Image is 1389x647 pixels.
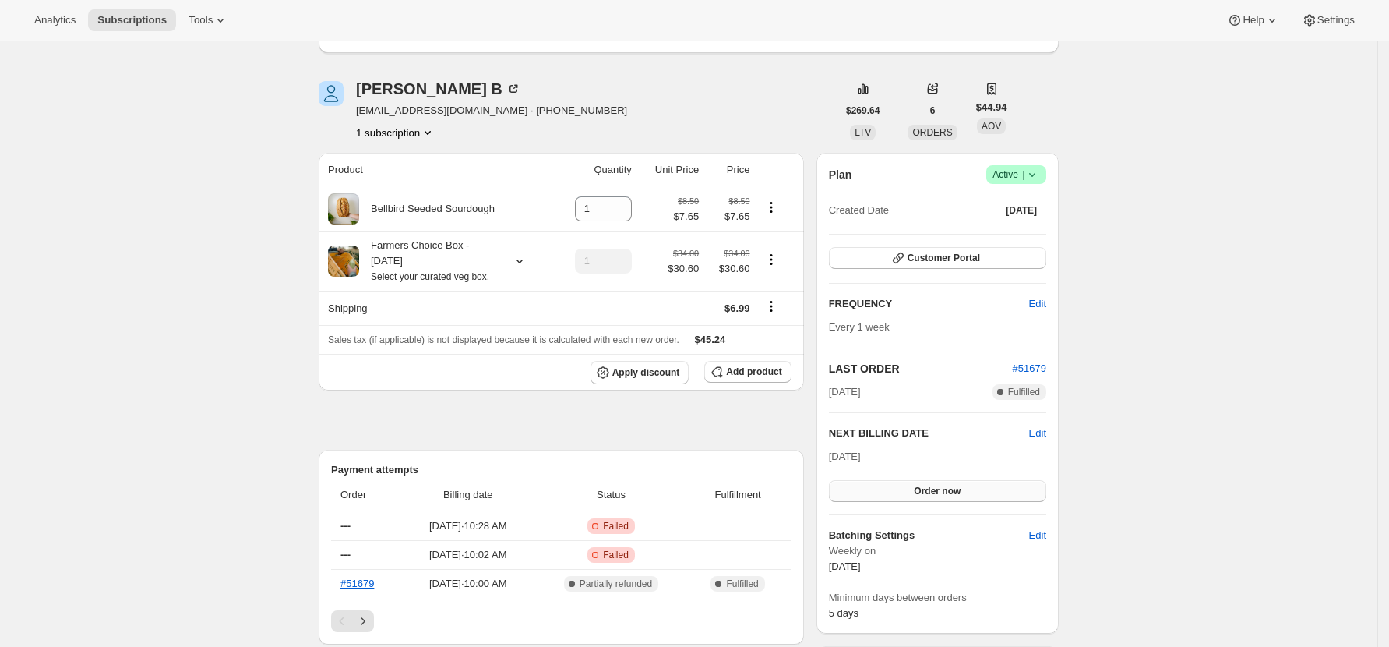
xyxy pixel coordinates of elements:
small: $8.50 [728,196,749,206]
span: [DATE] · 10:02 AM [407,547,528,563]
span: Billing date [407,487,528,503]
button: Next [352,610,374,632]
nav: Pagination [331,610,791,632]
span: Edit [1029,528,1046,543]
small: Select your curated veg box. [371,271,489,282]
th: Order [331,478,403,512]
button: Product actions [759,199,784,216]
img: product img [328,246,359,277]
span: Created Date [829,203,889,218]
th: Product [319,153,553,187]
span: Sales tax (if applicable) is not displayed because it is calculated with each new order. [328,334,679,345]
span: Order now [914,485,961,497]
th: Quantity [553,153,636,187]
button: Edit [1020,292,1056,316]
span: [DATE] · 10:00 AM [407,576,528,592]
span: AOV [982,121,1001,132]
span: Add product [726,366,781,378]
button: Subscriptions [88,9,176,31]
button: Add product [704,361,791,383]
span: [DATE] [829,560,861,572]
div: Farmers Choice Box - [DATE] [359,238,499,285]
span: $7.65 [708,209,749,225]
span: $6.99 [724,302,750,314]
th: Shipping [319,291,553,325]
span: Tools [189,14,213,27]
span: ORDERS [912,127,952,138]
span: Weekly on [829,543,1046,559]
button: Tools [179,9,238,31]
span: Analytics [34,14,76,27]
span: Failed [603,520,629,532]
h2: LAST ORDER [829,361,1013,377]
button: [DATE] [996,200,1046,221]
button: #51679 [1013,361,1046,377]
small: $34.00 [724,249,749,258]
h2: Plan [829,167,852,182]
span: [DATE] [829,451,861,462]
span: Minimum days between orders [829,590,1046,606]
th: Unit Price [636,153,703,187]
button: Settings [1292,9,1364,31]
button: Shipping actions [759,298,784,315]
span: Every 1 week [829,321,890,333]
span: Partially refunded [580,578,652,590]
h2: NEXT BILLING DATE [829,426,1029,441]
div: Bellbird Seeded Sourdough [359,201,495,217]
span: Settings [1317,14,1355,27]
span: Fulfilled [1008,386,1040,398]
span: [DATE] [829,384,861,400]
button: Edit [1029,426,1046,441]
button: Product actions [759,251,784,268]
span: $30.60 [668,261,699,277]
h2: Payment attempts [331,462,791,478]
h2: FREQUENCY [829,296,1029,312]
img: product img [328,193,359,225]
span: Fulfilled [726,578,758,590]
button: Apply discount [591,361,689,384]
small: $8.50 [678,196,699,206]
button: Analytics [25,9,85,31]
span: Failed [603,549,629,561]
span: $30.60 [708,261,749,277]
span: [EMAIL_ADDRESS][DOMAIN_NAME] · [PHONE_NUMBER] [356,103,627,118]
a: #51679 [1013,362,1046,374]
span: Subscriptions [97,14,167,27]
span: LTV [855,127,871,138]
span: --- [340,549,351,560]
span: --- [340,520,351,532]
small: $34.00 [673,249,699,258]
span: Help [1243,14,1264,27]
a: #51679 [340,578,374,589]
button: Help [1218,9,1289,31]
span: Apply discount [612,366,680,379]
span: Active [992,167,1040,182]
button: Product actions [356,125,435,140]
button: $269.64 [837,100,889,122]
span: $269.64 [846,104,880,117]
span: 6 [930,104,936,117]
button: Edit [1020,523,1056,548]
h6: Batching Settings [829,528,1029,543]
span: $44.94 [976,100,1007,115]
span: [DATE] · 10:28 AM [407,518,528,534]
div: [PERSON_NAME] B [356,81,521,97]
span: Fulfillment [694,487,782,503]
button: 6 [921,100,945,122]
span: | [1022,168,1024,181]
span: Status [538,487,684,503]
span: [DATE] [1006,204,1037,217]
span: $45.24 [695,334,726,345]
span: Stephanie B [319,81,344,106]
span: 5 days [829,607,858,619]
button: Order now [829,480,1046,502]
span: Edit [1029,296,1046,312]
button: Customer Portal [829,247,1046,269]
th: Price [703,153,754,187]
span: $7.65 [674,209,700,225]
span: Customer Portal [908,252,980,264]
